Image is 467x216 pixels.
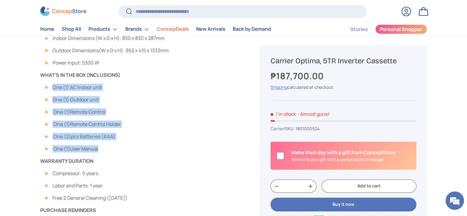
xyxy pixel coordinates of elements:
h1: Carrier Optima, 5TR Inverter Cassette [270,56,416,66]
a: Back by Demand [233,23,271,35]
li: Remote Control Holder [46,120,121,128]
div: Minimize live chat window [101,3,115,18]
nav: Secondary [336,23,427,35]
li: Outdoor Dimensions : 952 x 415 x 1333 [46,47,169,54]
li: pcs Batteries (AAA) [46,133,121,140]
span: One (2) [53,133,71,140]
li: Remote Control [46,108,121,116]
span: Personal Shopper [380,27,422,32]
a: Shipping [270,84,287,90]
a: Home [40,23,54,35]
li: One (1) AC Indoor unit [46,84,121,91]
span: SKU: [285,126,295,132]
li: Indoor Dimensions (W x D x H): 830 x 830 x 287 [46,34,169,42]
span: (W x D x H) [99,47,123,54]
div: Chat with us now [32,34,103,42]
a: Stories [350,23,368,35]
span: One (1) [53,108,70,115]
span: Power Input: 5300 W [53,59,99,66]
div: Is this a gift? [291,149,397,163]
span: 1801000524 [296,126,320,132]
a: Shop All [62,23,81,35]
span: | [284,126,320,132]
span: One (1) [53,145,70,152]
textarea: Type your message and hit 'Enter' [3,148,117,169]
summary: Brands [122,23,153,35]
span: Free 2 General Cleaning ([DATE]) [53,194,127,201]
a: ConcepDeals [157,23,189,35]
span: mm [160,47,169,54]
button: Add to cart [321,179,416,193]
img: ConcepStore [40,7,86,16]
a: Carrier [270,126,284,132]
span: Labor and Parts: 1 year [53,182,103,189]
a: New Arrivals [196,23,225,35]
b: WARRANTY DURATION [40,158,93,164]
p: - Almost gone! [297,111,329,117]
li: User Manual [46,145,121,152]
span: 1 in stock [270,111,296,117]
span: Compressor: 5 years [53,170,98,177]
b: PURCHASE REMINDERS [40,207,96,214]
span: mm [156,35,165,41]
li: One (1) Outdoor unit [46,96,121,103]
a: Personal Shopper [375,24,427,34]
button: Buy it now [270,198,416,211]
strong: ₱187,700.00 [270,70,325,82]
input: Is this a gift? [277,152,284,159]
nav: Primary [40,23,271,35]
summary: Products [85,23,122,35]
div: calculated at checkout. [270,84,416,90]
span: One (1) [53,121,70,128]
span: We're online! [36,67,85,129]
b: WHAT'S IN THE BOX (INCLUSIONS) [40,72,120,78]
